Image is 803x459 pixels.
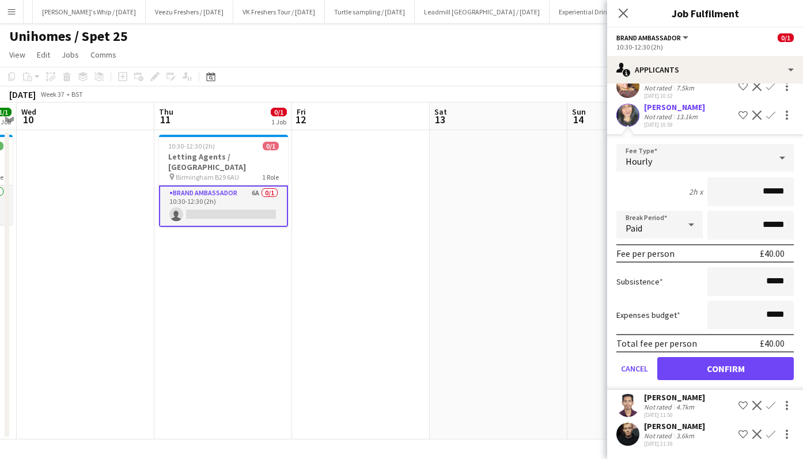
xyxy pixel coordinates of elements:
[262,173,279,181] span: 1 Role
[616,310,680,320] label: Expenses budget
[644,411,705,419] div: [DATE] 11:50
[644,440,705,447] div: [DATE] 21:39
[233,1,325,23] button: VK Freshers Tour / [DATE]
[572,107,586,117] span: Sun
[415,1,550,23] button: Leadmill [GEOGRAPHIC_DATA] / [DATE]
[616,248,675,259] div: Fee per person
[297,107,306,117] span: Fri
[9,28,128,45] h1: Unihomes / Spet 25
[295,113,306,126] span: 12
[644,392,705,403] div: [PERSON_NAME]
[626,155,652,167] span: Hourly
[644,92,729,100] div: [DATE] 10:32
[616,276,663,287] label: Subsistence
[62,50,79,60] span: Jobs
[37,50,50,60] span: Edit
[626,222,642,234] span: Paid
[778,33,794,42] span: 0/1
[616,357,653,380] button: Cancel
[433,113,447,126] span: 13
[674,84,696,92] div: 7.5km
[21,107,36,117] span: Wed
[159,151,288,172] h3: Letting Agents / [GEOGRAPHIC_DATA]
[5,47,30,62] a: View
[644,102,705,112] div: [PERSON_NAME]
[325,1,415,23] button: Turtle sampling / [DATE]
[168,142,215,150] span: 10:30-12:30 (2h)
[616,33,690,42] button: Brand Ambassador
[159,185,288,227] app-card-role: Brand Ambassador6A0/110:30-12:30 (2h)
[607,56,803,84] div: Applicants
[570,113,586,126] span: 14
[616,43,794,51] div: 10:30-12:30 (2h)
[9,50,25,60] span: View
[57,47,84,62] a: Jobs
[689,187,703,197] div: 2h x
[674,431,696,440] div: 3.6km
[176,173,239,181] span: Birmingham B29 6AU
[644,121,705,128] div: [DATE] 10:59
[644,84,674,92] div: Not rated
[607,6,803,21] h3: Job Fulfilment
[32,47,55,62] a: Edit
[434,107,447,117] span: Sat
[271,108,287,116] span: 0/1
[33,1,146,23] button: [PERSON_NAME]'s Whip / [DATE]
[644,431,674,440] div: Not rated
[263,142,279,150] span: 0/1
[157,113,173,126] span: 11
[657,357,794,380] button: Confirm
[674,112,700,121] div: 13.1km
[159,135,288,227] app-job-card: 10:30-12:30 (2h)0/1Letting Agents / [GEOGRAPHIC_DATA] Birmingham B29 6AU1 RoleBrand Ambassador6A0...
[9,89,36,100] div: [DATE]
[146,1,233,23] button: Veezu Freshers / [DATE]
[20,113,36,126] span: 10
[271,117,286,126] div: 1 Job
[760,248,785,259] div: £40.00
[616,33,681,42] span: Brand Ambassador
[159,107,173,117] span: Thu
[71,90,83,98] div: BST
[644,421,705,431] div: [PERSON_NAME]
[86,47,121,62] a: Comms
[38,90,67,98] span: Week 37
[644,403,674,411] div: Not rated
[674,403,696,411] div: 4.7km
[90,50,116,60] span: Comms
[550,1,648,23] button: Experiential Drinks / [DATE]
[616,337,697,349] div: Total fee per person
[760,337,785,349] div: £40.00
[644,112,674,121] div: Not rated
